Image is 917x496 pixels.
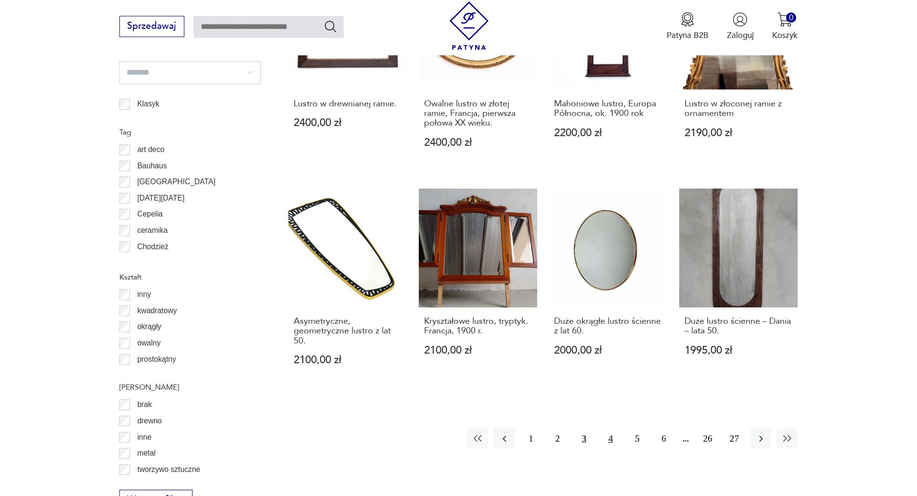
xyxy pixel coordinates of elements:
[600,428,621,449] button: 4
[685,345,793,356] p: 1995,00 zł
[733,12,748,27] img: Ikonka użytkownika
[724,428,745,449] button: 27
[119,126,261,139] p: Tag
[697,428,718,449] button: 26
[727,30,754,41] p: Zaloguj
[772,30,798,41] p: Koszyk
[137,415,162,427] p: drewno
[547,428,568,449] button: 2
[554,317,662,336] h3: Duże okrągłe lustro ścienne z lat 60.
[520,428,541,449] button: 1
[323,19,337,33] button: Szukaj
[137,143,164,156] p: art deco
[554,128,662,138] p: 2200,00 zł
[667,30,709,41] p: Patyna B2B
[772,12,798,41] button: 0Koszyk
[549,189,668,388] a: Duże okrągłe lustro ścienne z lat 60.Duże okrągłe lustro ścienne z lat 60.2000,00 zł
[667,12,709,41] button: Patyna B2B
[137,192,184,204] p: [DATE][DATE]
[119,271,261,283] p: Kształt
[137,208,163,220] p: Cepelia
[554,99,662,119] h3: Mahoniowe lustro, Europa Północna, ok. 1900 rok
[137,305,177,317] p: kwadratowy
[424,345,532,356] p: 2100,00 zł
[137,176,215,188] p: [GEOGRAPHIC_DATA]
[137,447,155,459] p: metal
[685,99,793,119] h3: Lustro w złoconej ramie z ornamentem
[777,12,792,27] img: Ikona koszyka
[137,463,200,476] p: tworzywo sztuczne
[424,99,532,128] h3: Owalne lustro w złotej ramie, Francja, pierwsza połowa XX wieku.
[137,431,151,444] p: inne
[119,381,261,394] p: [PERSON_NAME]
[288,189,407,388] a: Asymetryczne, geometryczne lustro z lat 50.Asymetryczne, geometryczne lustro z lat 50.2100,00 zł
[294,355,402,365] p: 2100,00 zł
[137,98,159,110] p: Klasyk
[119,16,184,37] button: Sprzedawaj
[294,118,402,128] p: 2400,00 zł
[294,317,402,346] h3: Asymetryczne, geometryczne lustro z lat 50.
[685,128,793,138] p: 2190,00 zł
[137,160,167,172] p: Bauhaus
[685,317,793,336] h3: Duże lustro ścienne – Dania – lata 50.
[137,241,168,253] p: Chodzież
[137,256,166,269] p: Ćmielów
[294,99,402,109] h3: Lustro w drewnianej ramie.
[137,353,176,366] p: prostokątny
[653,428,674,449] button: 6
[445,1,493,50] img: Patyna - sklep z meblami i dekoracjami vintage
[574,428,594,449] button: 3
[679,189,798,388] a: Duże lustro ścienne – Dania – lata 50.Duże lustro ścienne – Dania – lata 50.1995,00 zł
[680,12,695,27] img: Ikona medalu
[119,23,184,31] a: Sprzedawaj
[419,189,538,388] a: Kryształowe lustro, tryptyk. Francja, 1900 r.Kryształowe lustro, tryptyk. Francja, 1900 r.2100,00 zł
[137,398,152,411] p: brak
[137,224,168,237] p: ceramika
[137,337,161,349] p: owalny
[424,317,532,336] h3: Kryształowe lustro, tryptyk. Francja, 1900 r.
[786,13,796,23] div: 0
[727,12,754,41] button: Zaloguj
[627,428,647,449] button: 5
[667,12,709,41] a: Ikona medaluPatyna B2B
[137,288,151,301] p: inny
[137,320,161,333] p: okrągły
[424,138,532,148] p: 2400,00 zł
[554,345,662,356] p: 2000,00 zł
